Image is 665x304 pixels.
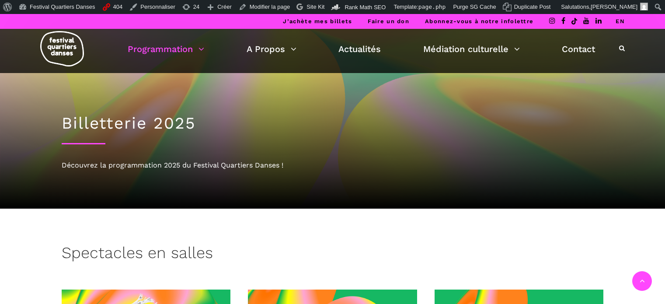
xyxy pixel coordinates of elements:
a: Actualités [338,42,381,56]
span: [PERSON_NAME] [591,3,637,10]
a: Faire un don [368,18,409,24]
h3: Spectacles en salles [62,244,213,266]
a: Médiation culturelle [423,42,520,56]
a: A Propos [247,42,296,56]
span: Rank Math SEO [345,4,386,10]
img: logo-fqd-med [40,31,84,66]
span: Site Kit [306,3,324,10]
span: page.php [418,3,446,10]
h1: Billetterie 2025 [62,114,604,133]
a: Programmation [128,42,204,56]
div: Découvrez la programmation 2025 du Festival Quartiers Danses ! [62,160,604,171]
a: Contact [562,42,595,56]
a: J’achète mes billets [283,18,352,24]
a: EN [616,18,625,24]
a: Abonnez-vous à notre infolettre [425,18,533,24]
